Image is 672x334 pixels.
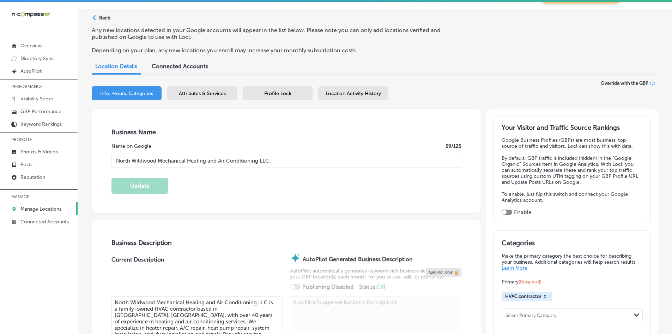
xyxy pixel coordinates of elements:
[20,162,32,168] p: Posts
[505,294,541,299] span: HVAC contractor
[20,121,62,127] p: Keyword Rankings
[502,279,541,285] span: Primary
[92,27,460,40] p: Any new locations detected in your Google accounts will appear in the list below. Please note you...
[601,81,648,86] span: Override with the GBP
[20,96,53,102] p: Visibility Score
[20,206,61,212] p: Manage Locations
[502,137,643,149] p: Google Business Profiles (GBPs) are most business' top source of traffic and visitors. Locl can s...
[152,63,208,70] span: Connected Accounts
[502,253,643,271] p: Make the primary category the best choice for describing your business. Additional categories wil...
[95,63,137,70] span: Location Details
[514,209,532,216] label: Enable
[541,294,548,299] button: X
[303,256,413,263] strong: AutoPilot Generated Business Description
[92,47,460,54] p: Depending on your plan, any new locations you enroll may increase your monthly subscription costs.
[20,68,42,74] p: AutoPilot
[20,109,61,115] p: GBP Performance
[290,253,301,263] img: autopilot-icon
[519,279,541,285] span: (Required)
[505,312,557,318] div: Select Primary Category
[264,90,291,96] span: Profile Lock
[11,11,50,18] img: 660ab0bf-5cc7-4cb8-ba1c-48b5ae0f18e60NCTV_CLogo_TV_Black_-500x88.png
[20,174,45,180] p: Reputation
[20,149,58,155] p: Photos & Videos
[502,124,643,131] h3: Your Visitor and Traffic Source Rankings
[446,143,461,149] label: 59 /125
[20,43,42,49] p: Overview
[99,15,110,21] p: Back
[179,90,226,96] span: Attributes & Services
[502,155,643,185] p: By default, GBP traffic is included (hidden) in the "Google Organic" Sources item in Google Analy...
[502,265,527,271] a: Learn More
[20,219,69,225] p: Connected Accounts
[100,90,153,96] span: Info, Hours, Categories
[111,128,461,136] h3: Business Name
[111,143,151,149] label: Name on Google
[502,239,643,250] h3: Categories
[502,191,643,203] p: To enable, just flip this switch and connect your Google Analytics account.
[326,90,381,96] span: Location Activity History
[111,154,461,168] input: Enter Location Name
[111,178,168,194] button: Update
[111,239,461,247] h3: Business Description
[20,55,54,61] p: Directory Sync
[111,256,164,296] label: Current Description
